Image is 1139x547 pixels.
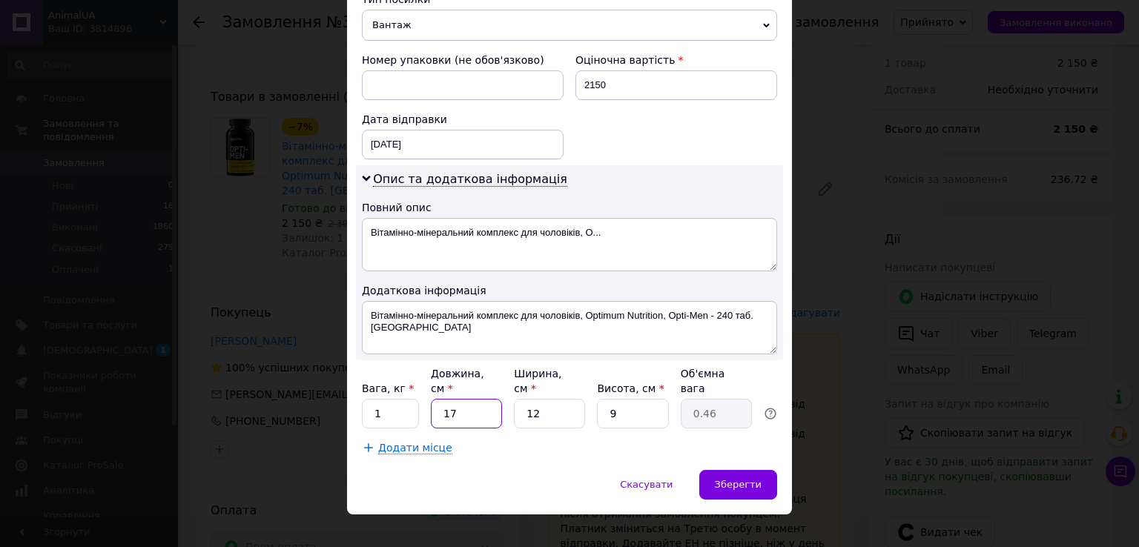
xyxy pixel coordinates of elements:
div: Дата відправки [362,112,564,127]
textarea: Вітамінно-мінеральний комплекс для чоловіків, O... [362,218,777,271]
span: Вантаж [362,10,777,41]
label: Ширина, см [514,368,561,394]
label: Висота, см [597,382,664,394]
span: Опис та додаткова інформація [373,172,567,187]
span: Додати місце [378,442,452,454]
textarea: Вітамінно-мінеральний комплекс для чоловіків, Optimum Nutrition, Opti-Men - 240 таб. [GEOGRAPHIC_... [362,301,777,354]
label: Вага, кг [362,382,414,394]
div: Повний опис [362,200,777,215]
div: Об'ємна вага [681,366,752,396]
label: Довжина, см [431,368,484,394]
span: Зберегти [715,479,762,490]
div: Додаткова інформація [362,283,777,298]
div: Оціночна вартість [575,53,777,67]
div: Номер упаковки (не обов'язково) [362,53,564,67]
span: Скасувати [620,479,673,490]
